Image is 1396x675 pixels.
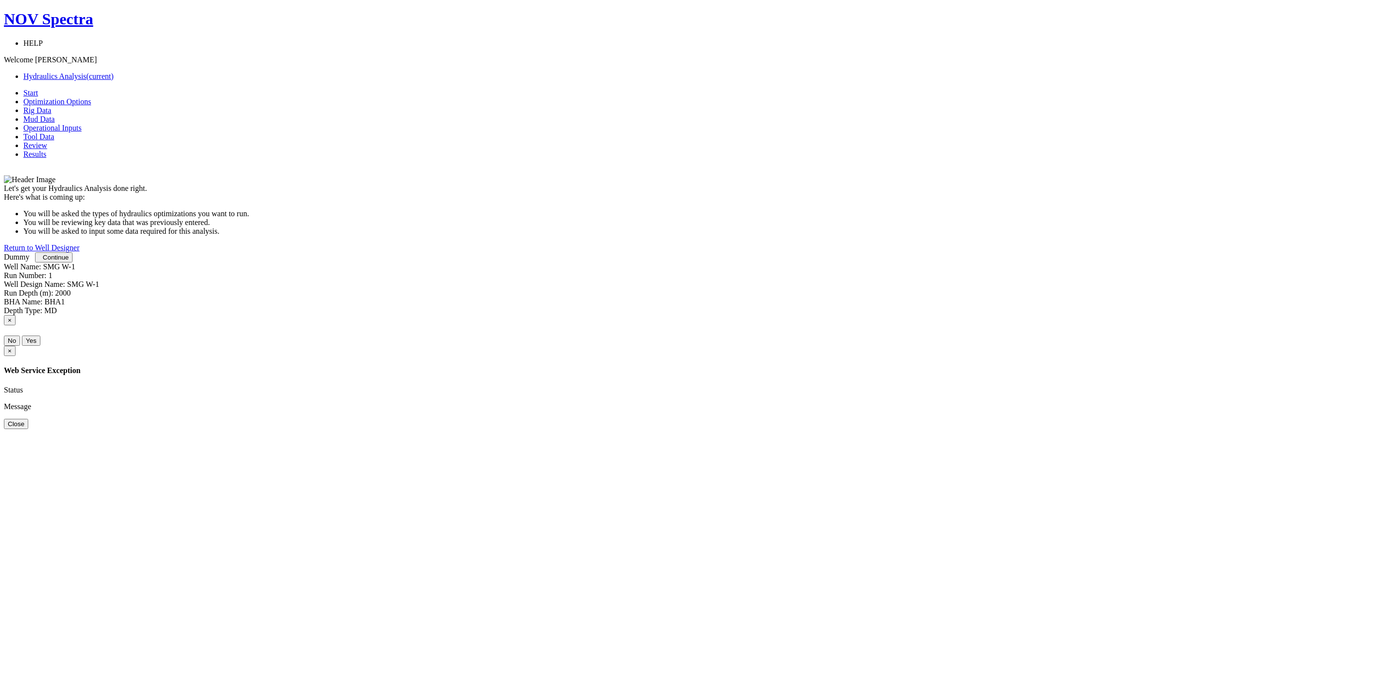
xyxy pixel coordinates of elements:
[43,254,69,261] span: Continue
[23,141,47,150] a: Review
[23,124,82,132] a: Operational Inputs
[22,336,40,346] button: Yes
[67,280,99,288] label: SMG W-1
[4,402,31,411] label: Message
[45,298,65,306] label: BHA1
[23,227,1392,236] li: You will be asked to input some data required for this analysis.
[4,298,43,306] label: BHA Name:
[4,336,20,346] button: No
[8,347,12,355] span: ×
[4,253,29,261] a: Dummy
[23,97,91,106] a: Optimization Options
[4,175,55,184] img: Header Image
[4,262,41,271] label: Well Name:
[23,218,1392,227] li: You will be reviewing key data that was previously entered.
[4,366,1392,375] h4: Web Service Exception
[4,315,16,325] button: Close
[23,39,43,47] span: HELP
[4,271,47,280] label: Run Number:
[23,150,46,158] a: Results
[4,10,1392,28] a: NOV Spectra
[23,89,38,97] a: Start
[43,262,75,271] label: SMG W-1
[4,346,16,356] button: Close
[23,209,1392,218] li: You will be asked the types of hydraulics optimizations you want to run.
[4,244,79,252] a: Return to Well Designer
[86,72,113,80] span: (current)
[23,72,113,80] a: Hydraulics Analysis(current)
[44,306,57,315] label: MD
[35,252,73,262] button: Continue
[4,184,147,192] span: Let's get your Hydraulics Analysis done right.
[4,193,85,201] span: Here's what is coming up:
[4,306,42,315] label: Depth Type:
[35,56,97,64] span: [PERSON_NAME]
[4,280,65,288] label: Well Design Name:
[23,106,51,114] a: Rig Data
[23,115,55,123] a: Mud Data
[55,289,71,297] label: 2000
[4,289,53,297] label: Run Depth (m):
[23,132,54,141] a: Tool Data
[8,317,12,324] span: ×
[4,386,23,394] label: Status
[4,419,28,429] button: Close
[4,56,33,64] span: Welcome
[49,271,53,280] label: 1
